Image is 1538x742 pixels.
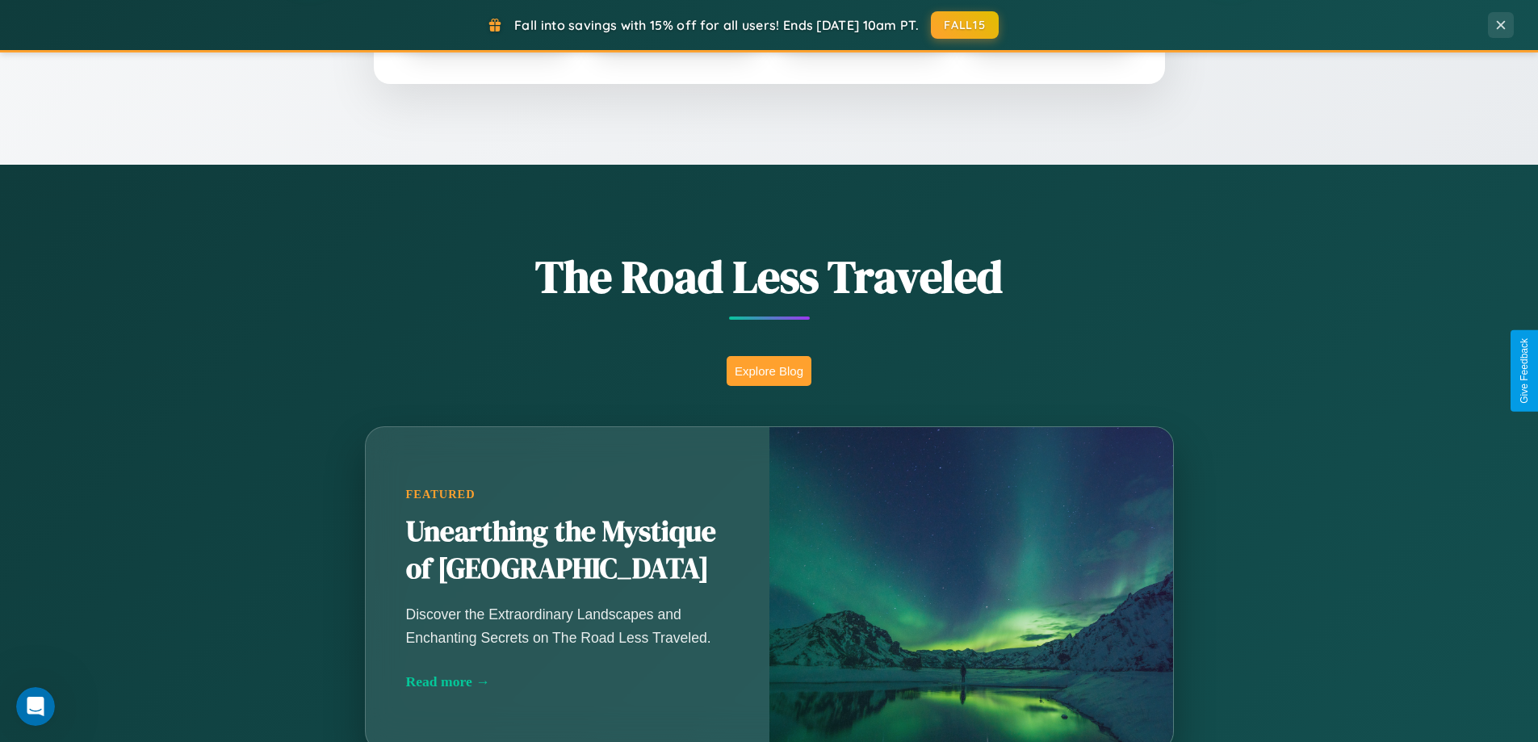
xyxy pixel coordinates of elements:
div: Give Feedback [1519,338,1530,404]
button: FALL15 [931,11,999,39]
div: Featured [406,488,729,501]
span: Fall into savings with 15% off for all users! Ends [DATE] 10am PT. [514,17,919,33]
h2: Unearthing the Mystique of [GEOGRAPHIC_DATA] [406,514,729,588]
div: Read more → [406,673,729,690]
p: Discover the Extraordinary Landscapes and Enchanting Secrets on The Road Less Traveled. [406,603,729,648]
button: Explore Blog [727,356,811,386]
iframe: Intercom live chat [16,687,55,726]
h1: The Road Less Traveled [285,245,1254,308]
